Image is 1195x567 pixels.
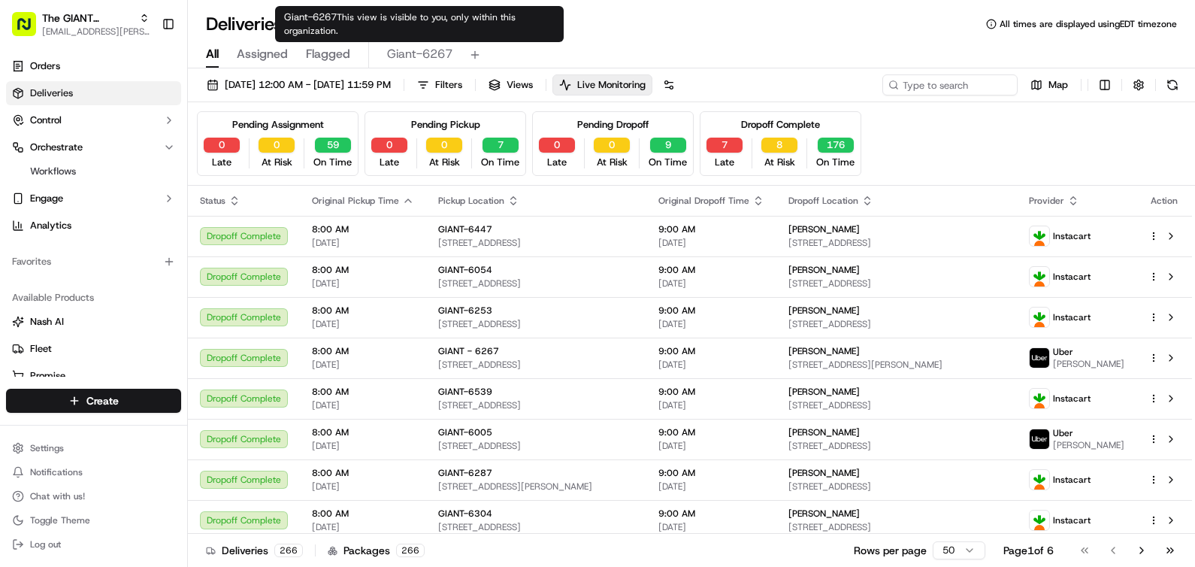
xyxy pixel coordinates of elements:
button: Fleet [6,337,181,361]
button: 9 [650,138,686,153]
span: [STREET_ADDRESS] [788,399,1005,411]
span: [STREET_ADDRESS] [788,318,1005,330]
span: [STREET_ADDRESS] [788,277,1005,290]
button: Notifications [6,462,181,483]
span: This view is visible to you, only within this organization. [284,11,516,37]
div: Pending Pickup [411,118,480,132]
span: Dropoff Location [788,195,858,207]
img: profile_instacart_ahold_partner.png [1030,511,1049,530]
div: 💻 [127,220,139,232]
span: At Risk [429,156,460,169]
img: profile_instacart_ahold_partner.png [1030,308,1049,327]
span: 8:00 AM [312,467,414,479]
button: Live Monitoring [552,74,652,96]
span: GIANT-6539 [438,386,492,398]
span: Instacart [1053,271,1091,283]
span: All [206,45,219,63]
span: [STREET_ADDRESS] [438,318,634,330]
span: Pylon [150,255,182,266]
input: Type to search [882,74,1018,96]
button: 8 [761,138,797,153]
span: GIANT-6287 [438,467,492,479]
button: Control [6,108,181,132]
span: [DATE] [312,440,414,452]
span: On Time [816,156,855,169]
span: At Risk [764,156,795,169]
img: profile_uber_ahold_partner.png [1030,429,1049,449]
span: Status [200,195,225,207]
span: 9:00 AM [658,467,764,479]
button: Views [482,74,540,96]
a: 💻API Documentation [121,212,247,239]
a: Powered byPylon [106,254,182,266]
span: [EMAIL_ADDRESS][PERSON_NAME][DOMAIN_NAME] [42,26,150,38]
span: 9:00 AM [658,508,764,520]
span: [DATE] [312,237,414,249]
span: [PERSON_NAME] [788,508,860,520]
span: 8:00 AM [312,345,414,357]
img: Nash [15,15,45,45]
span: Instacart [1053,230,1091,242]
span: 9:00 AM [658,264,764,276]
span: Live Monitoring [577,78,646,92]
div: Page 1 of 6 [1003,543,1054,558]
span: 9:00 AM [658,345,764,357]
div: Favorites [6,250,181,274]
span: Control [30,114,62,127]
span: GIANT-6005 [438,426,492,438]
span: [DATE] [658,359,764,371]
span: Late [380,156,399,169]
div: Deliveries [206,543,303,558]
span: At Risk [597,156,628,169]
div: Packages [328,543,425,558]
button: The GIANT Company [42,11,133,26]
button: Settings [6,438,181,459]
span: [DATE] [312,481,414,493]
span: [STREET_ADDRESS][PERSON_NAME] [788,359,1005,371]
span: Orders [30,59,60,73]
span: [DATE] [312,521,414,533]
span: Instacart [1053,514,1091,526]
button: Start new chat [256,148,274,166]
span: [PERSON_NAME] [788,467,860,479]
img: profile_uber_ahold_partner.png [1030,348,1049,368]
button: 0 [204,138,240,153]
span: [STREET_ADDRESS] [438,399,634,411]
img: profile_instacart_ahold_partner.png [1030,389,1049,408]
span: Log out [30,538,61,550]
span: [DATE] [658,399,764,411]
span: 8:00 AM [312,305,414,317]
img: profile_instacart_ahold_partner.png [1030,226,1049,246]
span: 8:00 AM [312,426,414,438]
span: [DATE] [658,277,764,290]
span: Deliveries [30,86,73,100]
a: Fleet [12,342,175,356]
span: [PERSON_NAME] [788,305,860,317]
img: profile_instacart_ahold_partner.png [1030,267,1049,287]
span: [STREET_ADDRESS] [438,277,634,290]
button: 0 [539,138,575,153]
span: Late [212,156,231,169]
span: Workflows [30,165,76,178]
span: Pickup Location [438,195,504,207]
div: Pending Pickup0Late0At Risk7On Time [365,111,526,176]
span: [PERSON_NAME] [1053,439,1124,451]
button: Log out [6,534,181,555]
span: [PERSON_NAME] [788,264,860,276]
button: Filters [410,74,469,96]
span: 8:00 AM [312,223,414,235]
div: Pending Assignment [232,118,324,132]
span: Create [86,393,119,408]
span: Instacart [1053,393,1091,405]
span: [DATE] [312,359,414,371]
div: Action [1148,195,1180,207]
span: [PERSON_NAME] [788,386,860,398]
button: The GIANT Company[EMAIL_ADDRESS][PERSON_NAME][DOMAIN_NAME] [6,6,156,42]
button: Nash AI [6,310,181,334]
a: Nash AI [12,315,175,329]
div: Giant-6267 [275,6,564,42]
span: Uber [1053,346,1073,358]
span: [STREET_ADDRESS] [788,521,1005,533]
a: Deliveries [6,81,181,105]
span: Assigned [237,45,288,63]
